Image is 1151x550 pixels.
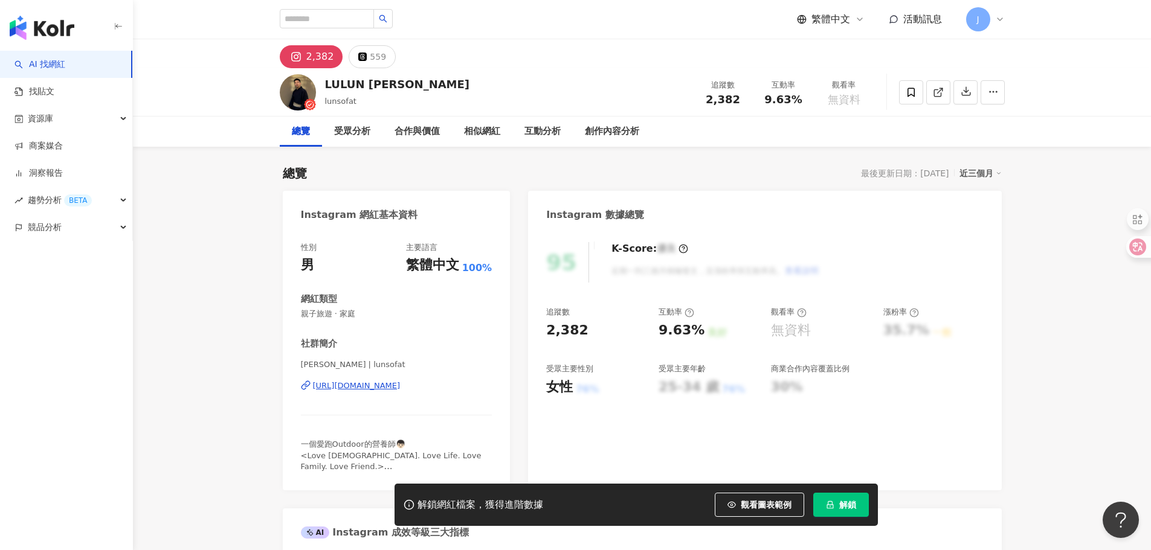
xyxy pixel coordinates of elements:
div: Instagram 數據總覽 [546,208,644,222]
img: KOL Avatar [280,74,316,110]
span: lock [826,500,834,509]
span: search [379,14,387,23]
div: 總覽 [292,124,310,139]
div: 社群簡介 [301,337,337,350]
div: 觀看率 [771,307,807,318]
div: 總覽 [283,165,307,182]
div: AI [301,526,330,539]
img: logo [10,16,74,40]
span: 觀看圖表範例 [741,500,792,510]
div: 追蹤數 [700,79,746,91]
div: 559 [370,48,386,65]
div: 男 [301,256,314,275]
span: 9.63% [764,94,802,106]
div: 互動分析 [524,124,561,139]
span: 活動訊息 [903,13,942,25]
div: 性別 [301,242,317,253]
button: 559 [349,45,396,68]
button: 解鎖 [813,493,869,517]
div: 觀看率 [821,79,867,91]
div: 互動率 [761,79,807,91]
div: 合作與價值 [395,124,440,139]
div: 受眾分析 [334,124,370,139]
div: 商業合作內容覆蓋比例 [771,363,850,374]
div: LULUN [PERSON_NAME] [325,77,470,92]
div: 相似網紅 [464,124,500,139]
div: Instagram 成效等級三大指標 [301,526,469,539]
span: 解鎖 [839,500,856,510]
span: [PERSON_NAME] | lunsofat [301,359,492,370]
span: 資源庫 [28,105,53,132]
div: [URL][DOMAIN_NAME] [313,380,401,391]
div: 網紅類型 [301,293,337,305]
div: 解鎖網紅檔案，獲得進階數據 [418,499,543,511]
span: 2,382 [706,93,740,106]
a: [URL][DOMAIN_NAME] [301,380,492,391]
span: J [976,13,979,26]
div: 女性 [546,378,573,397]
span: 一個愛跑Outdoor的營養師👦🏻 <Love [DEMOGRAPHIC_DATA]. Love Life. Love Family. Love Friend.> 📸✈️🗺🏀🏃🏻‍♂️🧗🏻‍♂️... [301,440,482,482]
div: 9.63% [659,321,704,340]
div: 漲粉率 [883,307,919,318]
span: rise [15,196,23,205]
span: 100% [462,261,492,275]
div: 受眾主要性別 [546,363,593,374]
div: K-Score : [611,242,688,255]
div: Instagram 網紅基本資料 [301,208,418,222]
div: 繁體中文 [406,256,459,275]
a: 洞察報告 [15,167,63,179]
span: 競品分析 [28,214,62,241]
button: 觀看圖表範例 [715,493,804,517]
span: 趨勢分析 [28,187,92,214]
div: 創作內容分析 [585,124,639,139]
span: 親子旅遊 · 家庭 [301,309,492,319]
div: 2,382 [546,321,588,340]
div: 近三個月 [959,165,1002,181]
span: 無資料 [828,94,860,106]
div: 最後更新日期：[DATE] [861,168,949,178]
span: lunsofat [325,97,356,106]
div: 無資料 [771,321,811,340]
div: 追蹤數 [546,307,570,318]
div: 主要語言 [406,242,437,253]
div: BETA [64,194,92,206]
div: 2,382 [306,48,334,65]
a: 找貼文 [15,86,54,98]
div: 互動率 [659,307,694,318]
button: 2,382 [280,45,343,68]
a: searchAI 找網紅 [15,59,65,71]
span: 繁體中文 [811,13,850,26]
a: 商案媒合 [15,140,63,152]
div: 受眾主要年齡 [659,363,706,374]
